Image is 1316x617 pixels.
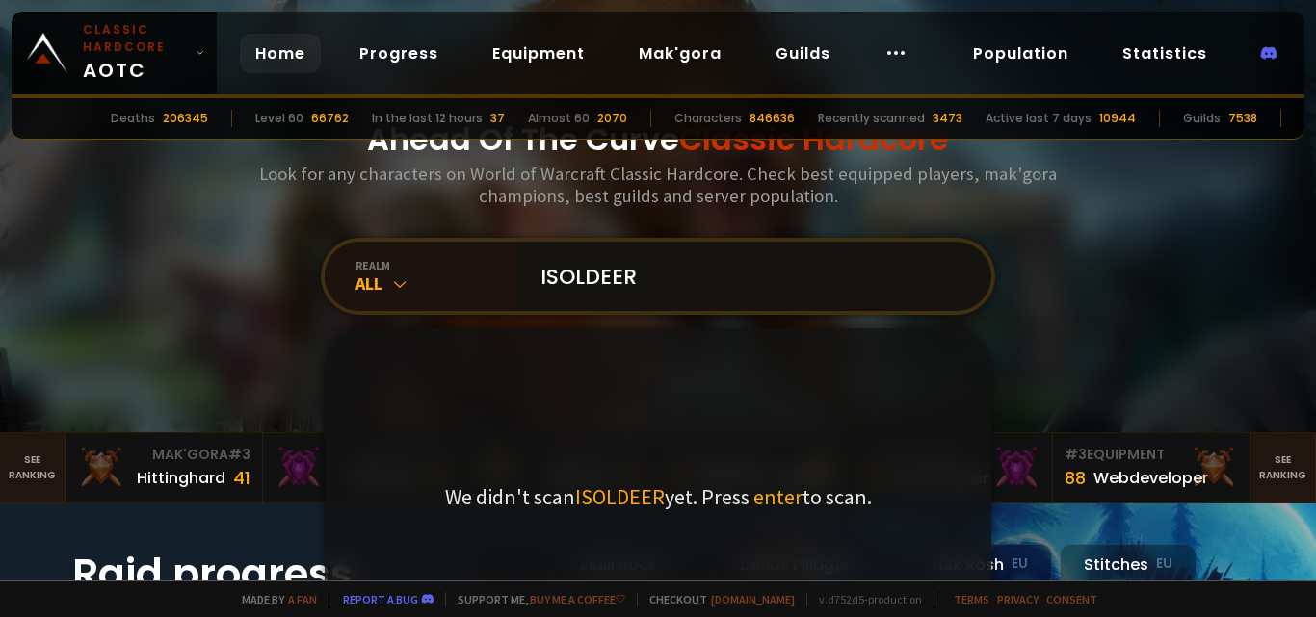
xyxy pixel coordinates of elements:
span: AOTC [83,21,188,85]
div: realm [355,258,517,272]
div: Mak'Gora [275,445,448,465]
h3: Look for any characters on World of Warcraft Classic Hardcore. Check best equipped players, mak'g... [251,163,1065,207]
a: Classic HardcoreAOTC [12,12,217,94]
a: Report a bug [343,592,418,606]
div: Hittinghard [137,466,225,490]
a: Privacy [997,592,1039,606]
a: Mak'Gora#2Rivench100 [263,433,461,502]
h1: Raid progress [72,544,458,604]
div: Deaths [111,110,155,127]
a: #3Equipment88Webdeveloper [1053,433,1250,502]
div: Mak'Gora [77,445,250,465]
div: 88 [1065,465,1086,491]
div: 206345 [163,110,208,127]
div: 3473 [933,110,962,127]
div: Level 60 [255,110,303,127]
span: ISOLDEER [575,483,665,510]
span: enter [753,483,803,510]
small: EU [1156,554,1172,574]
span: Support me, [445,592,625,606]
a: Equipment [477,34,600,73]
a: [DOMAIN_NAME] [711,592,795,606]
a: Terms [954,592,989,606]
h1: Ahead Of The Curve [367,116,949,163]
a: Buy me a coffee [530,592,625,606]
a: Mak'Gora#3Hittinghard41 [66,433,263,502]
div: Characters [674,110,742,127]
a: Seeranking [1250,433,1316,502]
div: Active last 7 days [986,110,1092,127]
a: Mak'gora [623,34,737,73]
span: # 3 [228,445,250,464]
div: Equipment [1065,445,1238,465]
div: 846636 [750,110,795,127]
div: All [355,272,517,295]
small: Classic Hardcore [83,21,188,56]
div: Stitches [1060,544,1197,585]
div: Guilds [1183,110,1221,127]
small: EU [1012,554,1028,574]
span: Checkout [637,592,795,606]
div: 66762 [311,110,349,127]
a: Guilds [760,34,846,73]
div: 10944 [1099,110,1136,127]
div: 41 [233,465,250,491]
span: # 3 [1065,445,1087,464]
a: Home [240,34,321,73]
div: Recently scanned [818,110,925,127]
div: 2070 [597,110,627,127]
span: Made by [230,592,317,606]
a: Population [958,34,1084,73]
div: Webdeveloper [1093,466,1208,490]
div: In the last 12 hours [372,110,483,127]
a: Consent [1046,592,1097,606]
p: We didn't scan yet. Press to scan. [445,483,872,510]
input: Search a character... [529,242,968,311]
a: Statistics [1107,34,1223,73]
div: Almost 60 [528,110,590,127]
a: a fan [288,592,317,606]
div: 37 [490,110,505,127]
div: 7538 [1228,110,1257,127]
span: v. d752d5 - production [806,592,922,606]
a: Progress [344,34,454,73]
